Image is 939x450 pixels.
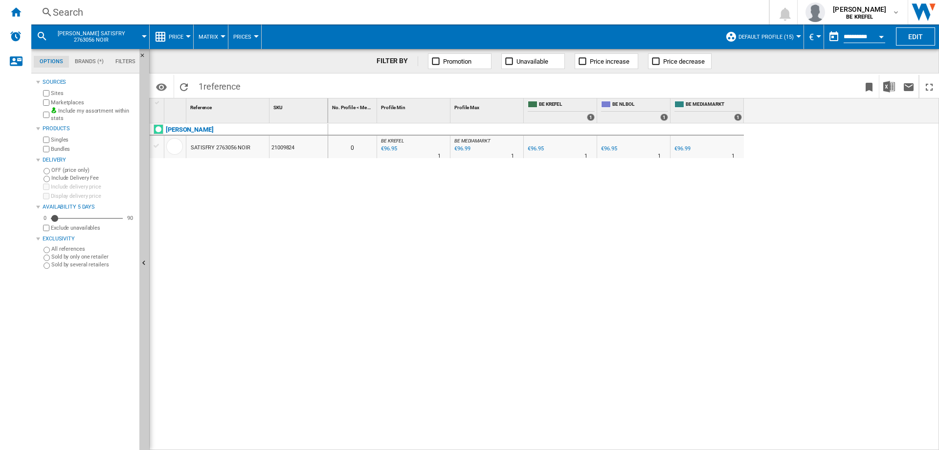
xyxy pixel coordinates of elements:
button: Prices [233,24,256,49]
img: mysite-bg-18x18.png [51,107,57,113]
input: OFF (price only) [44,168,50,174]
div: 1 offers sold by BE NL BOL [660,114,668,121]
div: Sort None [166,98,186,114]
span: Profile Max [454,105,479,110]
button: md-calendar [824,27,844,47]
input: Include delivery price [43,184,49,190]
button: Reload [174,75,194,98]
b: BE KREFEL [846,14,873,20]
md-tab-item: Options [34,56,69,68]
div: Availability 5 Days [43,203,135,211]
div: Delivery Time : 1 day [732,151,735,161]
span: reference [203,81,241,92]
span: BE NL BOL [612,101,668,109]
input: Include my assortment within stats [43,109,49,121]
input: Display delivery price [43,193,49,199]
div: €96.95 [526,144,543,154]
button: Maximize [919,75,939,98]
button: [PERSON_NAME] SATISFRY 2763056 NOIR [52,24,140,49]
span: Reference [190,105,212,110]
button: Bookmark this report [859,75,879,98]
div: Last updated : Thursday, 21 August 2025 09:28 [453,144,470,154]
label: Include Delivery Fee [51,174,135,182]
span: 1 [194,75,246,95]
span: Profile Min [381,105,405,110]
div: Reference Sort None [188,98,269,114]
span: Matrix [199,34,218,40]
input: Bundles [43,146,49,152]
div: BE NL BOL 1 offers sold by BE NL BOL [599,98,670,123]
span: BE KREFEL [381,138,404,143]
div: 0 [41,214,49,222]
span: RUSSELL HOBBS SATISFRY 2763056 NOIR [52,30,131,43]
div: Delivery Time : 1 day [511,151,514,161]
span: Price decrease [663,58,705,65]
div: 21009824 [269,136,328,158]
div: Profile Min Sort None [379,98,450,114]
button: Price decrease [648,53,712,69]
div: Sources [43,78,135,86]
div: 0 [328,136,377,158]
span: BE MEDIAMARKT [686,101,742,109]
div: Search [53,5,743,19]
span: Price increase [590,58,629,65]
img: excel-24x24.png [883,81,895,93]
div: 90 [125,214,135,222]
div: 1 offers sold by BE MEDIAMARKT [734,114,742,121]
div: €96.95 [601,145,617,152]
div: Click to filter on that brand [166,124,214,136]
span: BE MEDIAMARKT [454,138,491,143]
label: Sold by only one retailer [51,253,135,261]
span: [PERSON_NAME] [833,4,886,14]
button: Options [152,78,171,95]
span: No. Profile < Me [332,105,366,110]
div: €96.99 [674,145,690,152]
div: SKU Sort None [271,98,328,114]
div: Delivery Time : 1 day [658,151,661,161]
div: €96.99 [673,144,690,154]
span: Unavailable [516,58,548,65]
div: BE MEDIAMARKT 1 offers sold by BE MEDIAMARKT [672,98,744,123]
md-tab-item: Filters [110,56,141,68]
button: Price increase [575,53,638,69]
button: Hide [139,49,151,67]
md-menu: Currency [804,24,824,49]
label: All references [51,245,135,253]
input: Include Delivery Fee [44,176,50,182]
button: Promotion [428,53,492,69]
button: Download in Excel [879,75,899,98]
div: Sort None [452,98,523,114]
div: €96.95 [528,145,543,152]
button: Send this report by email [899,75,918,98]
button: Edit [896,27,935,46]
label: Marketplaces [51,99,135,106]
span: Prices [233,34,251,40]
span: Promotion [443,58,471,65]
div: Delivery Time : 1 day [438,151,441,161]
div: Products [43,125,135,133]
input: Marketplaces [43,99,49,106]
div: Sort None [330,98,377,114]
input: Sold by several retailers [44,262,50,269]
md-tab-item: Brands (*) [69,56,110,68]
input: Sites [43,90,49,96]
label: Include my assortment within stats [51,107,135,122]
div: Sort None [188,98,269,114]
div: BE KREFEL 1 offers sold by BE KREFEL [526,98,597,123]
div: SATISFRY 2763056 NOIR [191,137,250,159]
div: No. Profile < Me Sort None [330,98,377,114]
input: Display delivery price [43,225,49,231]
div: Sort None [271,98,328,114]
div: Profile Max Sort None [452,98,523,114]
input: All references [44,247,50,253]
div: Price [155,24,188,49]
label: Exclude unavailables [51,224,135,232]
label: Display delivery price [51,192,135,200]
button: € [809,24,819,49]
button: Unavailable [501,53,565,69]
label: Sold by several retailers [51,261,135,268]
button: Matrix [199,24,223,49]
